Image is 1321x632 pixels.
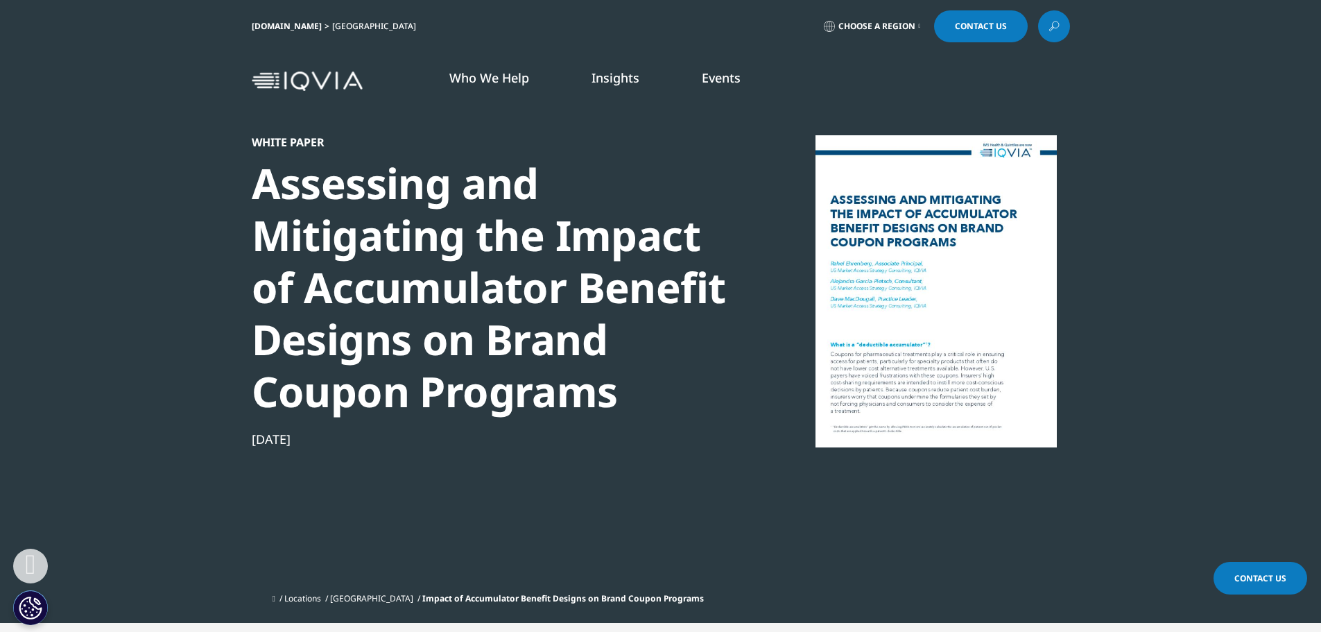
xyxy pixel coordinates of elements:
[252,431,727,447] div: [DATE]
[252,20,322,32] a: [DOMAIN_NAME]
[934,10,1028,42] a: Contact Us
[284,592,321,604] a: Locations
[422,592,704,604] span: Impact of Accumulator Benefit Designs on Brand Coupon Programs
[330,592,413,604] a: [GEOGRAPHIC_DATA]
[838,21,915,32] span: Choose a Region
[1234,572,1286,584] span: Contact Us
[955,22,1007,31] span: Contact Us
[13,590,48,625] button: Cookies Settings
[252,135,727,149] div: White Paper
[1214,562,1307,595] a: Contact Us
[702,69,741,86] a: Events
[252,157,727,418] div: Assessing and Mitigating the Impact of Accumulator Benefit Designs on Brand Coupon Programs
[368,49,1070,114] nav: Primary
[332,21,422,32] div: [GEOGRAPHIC_DATA]
[252,71,363,92] img: IQVIA Healthcare Information Technology and Pharma Clinical Research Company
[449,69,529,86] a: Who We Help
[592,69,639,86] a: Insights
